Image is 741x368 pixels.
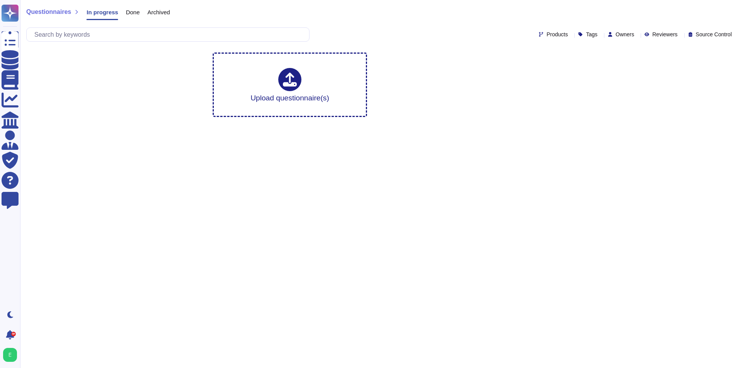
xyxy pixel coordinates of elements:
span: Owners [616,32,634,37]
span: Questionnaires [26,9,71,15]
span: Archived [147,9,170,15]
span: Products [546,32,568,37]
span: In progress [86,9,118,15]
span: Done [126,9,140,15]
span: Tags [586,32,597,37]
button: user [2,346,22,363]
div: Upload questionnaire(s) [250,68,329,102]
span: Source Control [696,32,732,37]
div: 9+ [11,332,16,336]
img: user [3,348,17,362]
span: Reviewers [652,32,677,37]
input: Search by keywords [30,28,309,41]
